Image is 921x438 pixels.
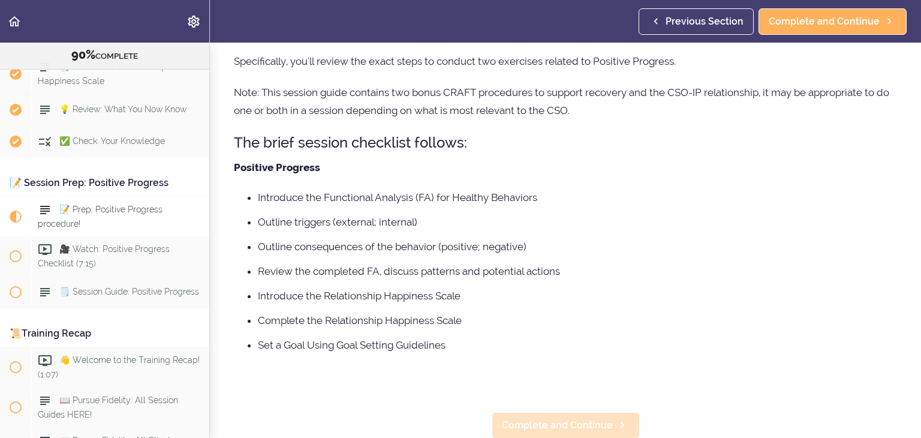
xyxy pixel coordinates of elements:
[502,418,613,433] span: Complete and Continue
[258,313,897,328] li: Complete the Relationship Happiness Scale
[258,263,897,279] li: Review the completed FA, discuss patterns and potential actions
[38,244,170,268] span: 🎥 Watch: Positive Progress Checklist (7:15)
[59,136,165,146] span: ✅ Check: Your Knowledge
[258,337,897,353] li: Set a Goal Using Goal Setting Guidelines
[639,8,754,35] a: Previous Section
[258,214,897,230] li: Outline triggers (external; internal)
[38,205,162,228] span: 📝 Prep: Positive Progress procedure!
[186,14,201,29] svg: Settings Menu
[7,14,22,29] svg: Back to course curriculum
[258,190,897,205] li: Introduce the Functional Analysis (FA) for Healthy Behaviors
[666,14,744,29] span: Previous Section
[234,83,897,119] p: Note: This session guide contains two bonus CRAFT procedures to support recovery and the CSO-IP r...
[769,14,880,29] span: Complete and Continue
[234,133,897,152] h3: The brief session checklist follows:
[38,355,200,379] span: 👋 Welcome to the Training Recap! (1:07)
[15,47,194,63] div: COMPLETE
[258,239,897,254] li: Outline consequences of the behavior (positive; negative)
[234,161,320,173] strong: Positive Progress
[234,52,897,70] p: Specifically, you'll review the exact steps to conduct two exercises related to Positive Progress.
[38,62,167,85] span: 🗒️ Worksheet: Relationship Happiness Scale
[71,47,95,62] span: 90%
[59,104,186,114] span: 💡 Review: What You Now Know
[59,287,199,296] span: 🗒️ Session Guide: Positive Progress
[258,288,897,304] li: Introduce the Relationship Happiness Scale
[38,395,178,419] span: 📖 Pursue Fidelity: All Session Guides HERE!
[759,8,907,35] a: Complete and Continue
